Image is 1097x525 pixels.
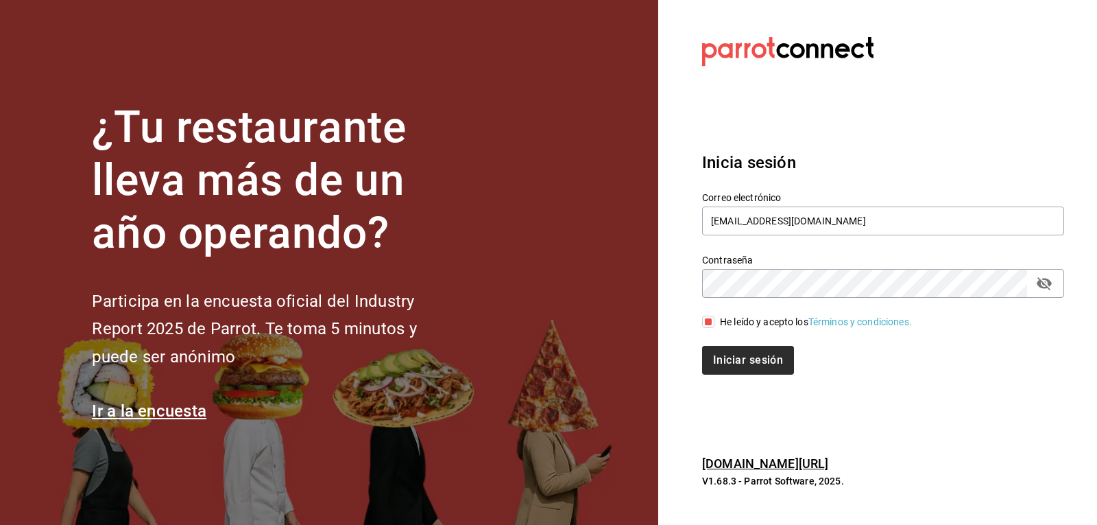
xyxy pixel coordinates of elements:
[702,474,1064,488] p: V1.68.3 - Parrot Software, 2025.
[1033,272,1056,295] button: passwordField
[702,255,1064,265] label: Contraseña
[92,102,462,259] h1: ¿Tu restaurante lleva más de un año operando?
[720,315,912,329] div: He leído y acepto los
[702,193,1064,202] label: Correo electrónico
[808,316,912,327] a: Términos y condiciones.
[702,207,1064,235] input: Ingresa tu correo electrónico
[702,346,794,375] button: Iniciar sesión
[702,150,1064,175] h3: Inicia sesión
[92,288,462,371] h2: Participa en la encuesta oficial del Industry Report 2025 de Parrot. Te toma 5 minutos y puede se...
[92,401,206,421] a: Ir a la encuesta
[702,456,828,471] a: [DOMAIN_NAME][URL]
